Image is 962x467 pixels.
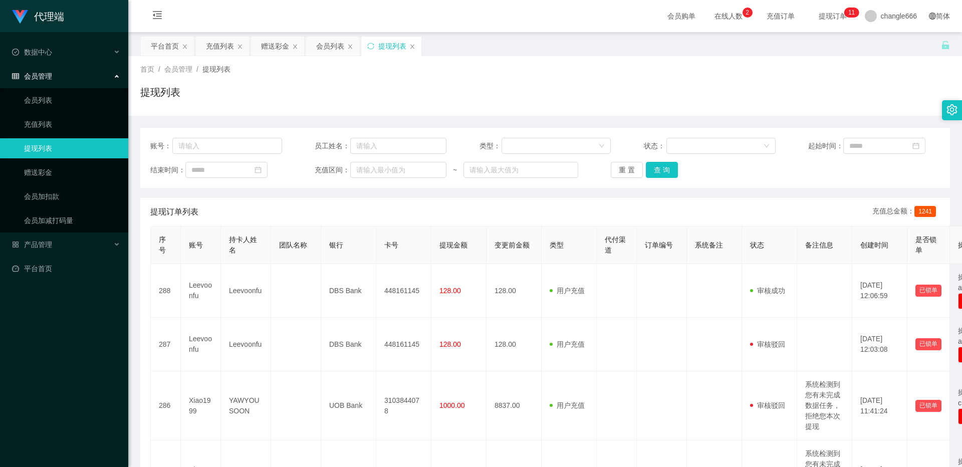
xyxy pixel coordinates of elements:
[237,44,243,50] i: 图标: close
[221,264,271,318] td: Leevoonfu
[189,241,203,249] span: 账号
[808,141,843,151] span: 起始时间：
[24,138,120,158] a: 提现列表
[805,241,833,249] span: 备注信息
[292,44,298,50] i: 图标: close
[151,318,181,371] td: 287
[599,143,605,150] i: 图标: down
[550,401,585,409] span: 用户充值
[852,318,907,371] td: [DATE] 12:03:08
[479,141,502,151] span: 类型：
[347,44,353,50] i: 图标: close
[378,37,406,56] div: 提现列表
[743,8,753,18] sup: 2
[376,371,431,440] td: 3103844078
[221,371,271,440] td: YAWYOUSOON
[367,43,374,50] i: 图标: sync
[206,37,234,56] div: 充值列表
[695,241,723,249] span: 系统备注
[150,165,185,175] span: 结束时间：
[439,401,465,409] span: 1000.00
[487,318,542,371] td: 128.00
[140,65,154,73] span: 首页
[848,8,852,18] p: 1
[24,210,120,230] a: 会员加减打码量
[764,143,770,150] i: 图标: down
[376,318,431,371] td: 448161145
[844,8,859,18] sup: 11
[150,141,172,151] span: 账号：
[762,13,800,20] span: 充值订单
[255,166,262,173] i: 图标: calendar
[196,65,198,73] span: /
[605,236,626,254] span: 代付渠道
[750,340,785,348] span: 审核驳回
[321,371,376,440] td: UOB Bank
[915,285,941,297] button: 已锁单
[872,206,940,218] div: 充值总金额：
[852,371,907,440] td: [DATE] 11:41:24
[24,186,120,206] a: 会员加扣款
[409,44,415,50] i: 图标: close
[750,287,785,295] span: 审核成功
[12,72,52,80] span: 会员管理
[229,236,257,254] span: 持卡人姓名
[329,241,343,249] span: 银行
[709,13,748,20] span: 在线人数
[279,241,307,249] span: 团队名称
[12,10,28,24] img: logo.9652507e.png
[181,371,221,440] td: Xiao1999
[321,318,376,371] td: DBS Bank
[550,287,585,295] span: 用户充值
[350,162,446,178] input: 请输入最小值为
[929,13,936,20] i: 图标: global
[12,259,120,279] a: 图标: dashboard平台首页
[182,44,188,50] i: 图标: close
[912,142,919,149] i: 图标: calendar
[202,65,230,73] span: 提现列表
[644,141,666,151] span: 状态：
[439,241,467,249] span: 提现金额
[34,1,64,33] h1: 代理端
[151,371,181,440] td: 286
[24,162,120,182] a: 赠送彩金
[750,401,785,409] span: 审核驳回
[159,236,166,254] span: 序号
[495,241,530,249] span: 变更前金额
[746,8,749,18] p: 2
[12,12,64,20] a: 代理端
[946,104,957,115] i: 图标: setting
[172,138,282,154] input: 请输入
[140,85,180,100] h1: 提现列表
[860,241,888,249] span: 创建时间
[915,236,936,254] span: 是否锁单
[814,13,852,20] span: 提现订单
[487,264,542,318] td: 128.00
[151,264,181,318] td: 288
[12,48,52,56] span: 数据中心
[439,340,461,348] span: 128.00
[915,338,941,350] button: 已锁单
[487,371,542,440] td: 8837.00
[463,162,578,178] input: 请输入最大值为
[12,241,52,249] span: 产品管理
[446,165,463,175] span: ~
[750,241,764,249] span: 状态
[316,37,344,56] div: 会员列表
[321,264,376,318] td: DBS Bank
[915,400,941,412] button: 已锁单
[646,162,678,178] button: 查 询
[181,264,221,318] td: Leevoonfu
[164,65,192,73] span: 会员管理
[151,37,179,56] div: 平台首页
[350,138,446,154] input: 请输入
[12,241,19,248] i: 图标: appstore-o
[12,49,19,56] i: 图标: check-circle-o
[852,8,855,18] p: 1
[140,1,174,33] i: 图标: menu-fold
[797,371,852,440] td: 系统检测到您有未完成数据任务，拒绝您本次提现
[24,114,120,134] a: 充值列表
[550,340,585,348] span: 用户充值
[376,264,431,318] td: 448161145
[261,37,289,56] div: 赠送彩金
